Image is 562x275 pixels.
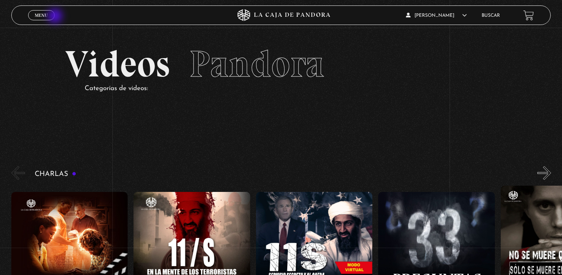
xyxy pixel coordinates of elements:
[35,13,48,18] span: Menu
[189,42,324,86] span: Pandora
[523,10,534,21] a: View your shopping cart
[482,13,500,18] a: Buscar
[11,166,25,180] button: Previous
[85,83,497,95] p: Categorías de videos:
[32,20,51,25] span: Cerrar
[537,166,551,180] button: Next
[406,13,467,18] span: [PERSON_NAME]
[65,46,497,83] h2: Videos
[35,170,76,178] h3: Charlas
